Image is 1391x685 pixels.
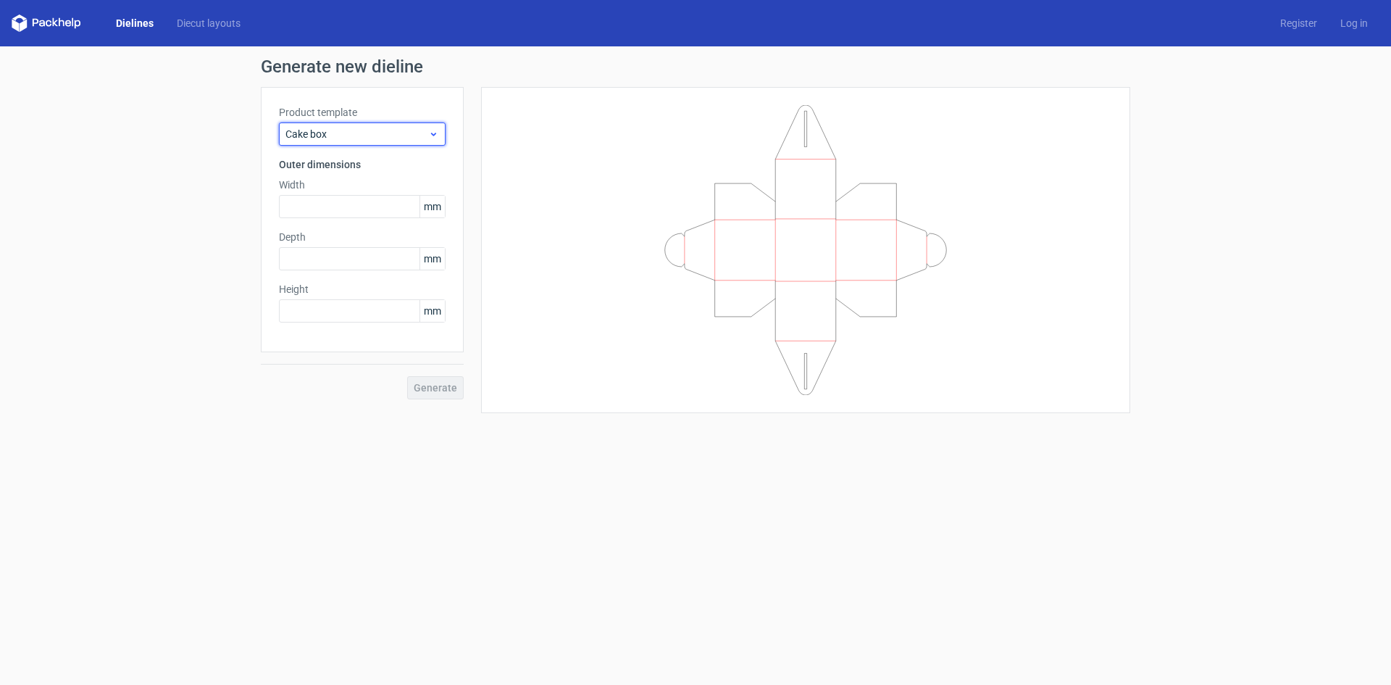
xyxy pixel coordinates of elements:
[285,127,428,141] span: Cake box
[279,105,446,120] label: Product template
[419,248,445,270] span: mm
[419,300,445,322] span: mm
[1329,16,1379,30] a: Log in
[261,58,1130,75] h1: Generate new dieline
[279,157,446,172] h3: Outer dimensions
[279,230,446,244] label: Depth
[279,282,446,296] label: Height
[104,16,165,30] a: Dielines
[165,16,252,30] a: Diecut layouts
[419,196,445,217] span: mm
[1269,16,1329,30] a: Register
[279,178,446,192] label: Width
